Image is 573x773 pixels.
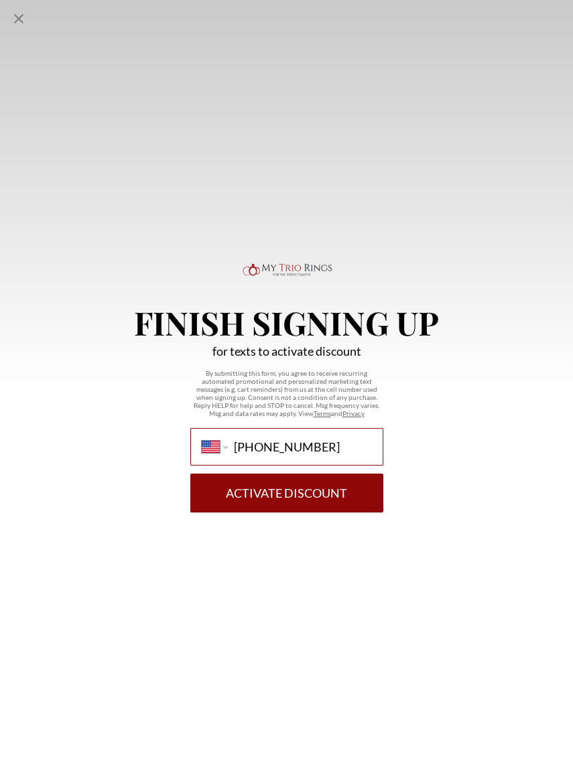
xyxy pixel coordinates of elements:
[134,306,439,338] p: Finish Signing Up
[11,11,27,27] div: Close popup
[212,344,361,358] p: for texts to activate discount
[190,369,383,417] p: By submitting this form, you agree to receive recurring automated promotional and personalized ma...
[234,439,371,454] input: Phone number country
[314,409,331,417] a: Terms
[342,409,365,417] a: Privacy
[190,474,383,512] button: Activate Discount
[240,261,334,290] img: Logo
